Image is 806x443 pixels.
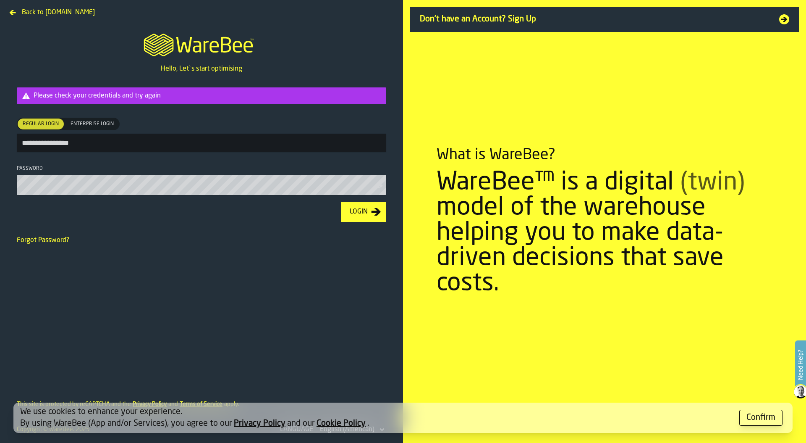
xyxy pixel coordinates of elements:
[17,175,386,195] input: button-toolbar-Password
[65,119,119,129] div: thumb
[17,237,69,244] a: Forgot Password?
[437,170,772,296] div: WareBee™ is a digital model of the warehouse helping you to make data-driven decisions that save ...
[234,419,285,428] a: Privacy Policy
[746,412,775,424] div: Confirm
[22,8,95,18] span: Back to [DOMAIN_NAME]
[341,202,386,222] button: button-Login
[17,118,65,130] label: button-switch-multi-Regular Login
[13,403,793,433] div: alert-[object Object]
[346,207,371,217] div: Login
[17,118,386,152] label: button-toolbar-[object Object]
[19,120,62,128] span: Regular Login
[65,118,120,130] label: button-switch-multi-Enterprise Login
[680,170,745,195] span: (twin)
[17,166,386,195] label: button-toolbar-Password
[7,7,98,13] a: Back to [DOMAIN_NAME]
[136,24,267,64] a: logo-header
[17,134,386,152] input: button-toolbar-[object Object]
[17,166,386,171] div: Password
[18,119,64,129] div: thumb
[161,64,242,74] p: Hello, Let`s start optimising
[17,87,386,104] div: alert-Please check your credentials and try again
[374,182,385,190] button: button-toolbar-Password
[67,120,117,128] span: Enterprise Login
[317,419,366,428] a: Cookie Policy
[34,91,383,101] div: Please check your credentials and try again
[739,410,782,426] button: button-
[20,406,733,430] div: We use cookies to enhance your experience. By using WareBee (App and/or Services), you agree to o...
[420,13,769,25] span: Don't have an Account? Sign Up
[796,341,805,388] label: Need Help?
[410,7,799,32] a: Don't have an Account? Sign Up
[437,147,555,163] div: What is WareBee?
